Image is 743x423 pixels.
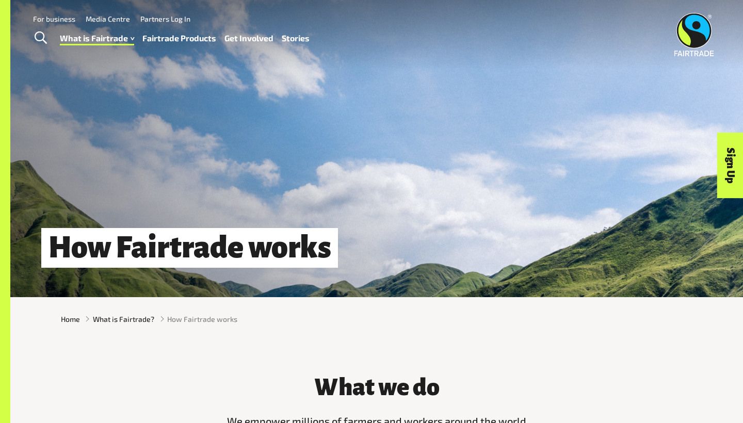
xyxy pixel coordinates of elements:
[41,228,338,268] h1: How Fairtrade works
[674,13,714,56] img: Fairtrade Australia New Zealand logo
[222,375,531,400] h3: What we do
[93,314,154,324] a: What is Fairtrade?
[142,31,216,46] a: Fairtrade Products
[60,31,134,46] a: What is Fairtrade
[140,14,190,23] a: Partners Log In
[28,25,53,51] a: Toggle Search
[224,31,273,46] a: Get Involved
[61,314,80,324] a: Home
[282,31,310,46] a: Stories
[33,14,75,23] a: For business
[167,314,237,324] span: How Fairtrade works
[86,14,130,23] a: Media Centre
